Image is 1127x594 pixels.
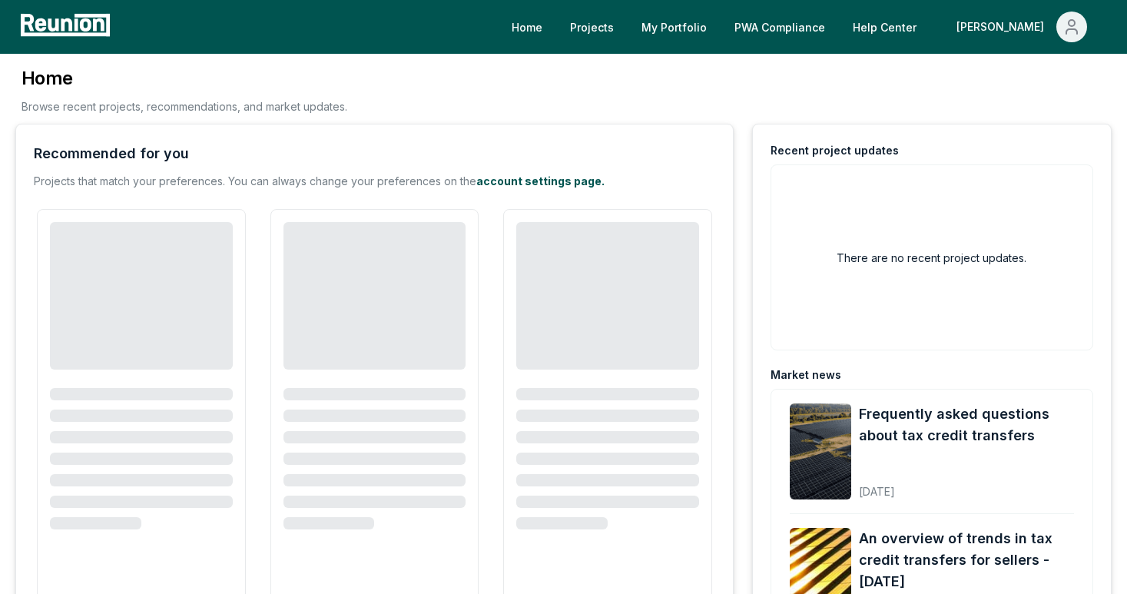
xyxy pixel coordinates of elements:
h2: There are no recent project updates. [837,250,1026,266]
img: Frequently asked questions about tax credit transfers [790,403,851,499]
a: PWA Compliance [722,12,837,42]
nav: Main [499,12,1112,42]
a: Help Center [840,12,929,42]
a: account settings page. [476,174,605,187]
a: Home [499,12,555,42]
h3: Home [22,66,347,91]
div: Recommended for you [34,143,189,164]
a: Projects [558,12,626,42]
div: [DATE] [859,473,1074,499]
a: An overview of trends in tax credit transfers for sellers - [DATE] [859,528,1074,592]
div: Market news [771,367,841,383]
div: Recent project updates [771,143,899,158]
a: Frequently asked questions about tax credit transfers [859,403,1074,446]
div: [PERSON_NAME] [956,12,1050,42]
p: Browse recent projects, recommendations, and market updates. [22,98,347,114]
a: My Portfolio [629,12,719,42]
span: Projects that match your preferences. You can always change your preferences on the [34,174,476,187]
button: [PERSON_NAME] [944,12,1099,42]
